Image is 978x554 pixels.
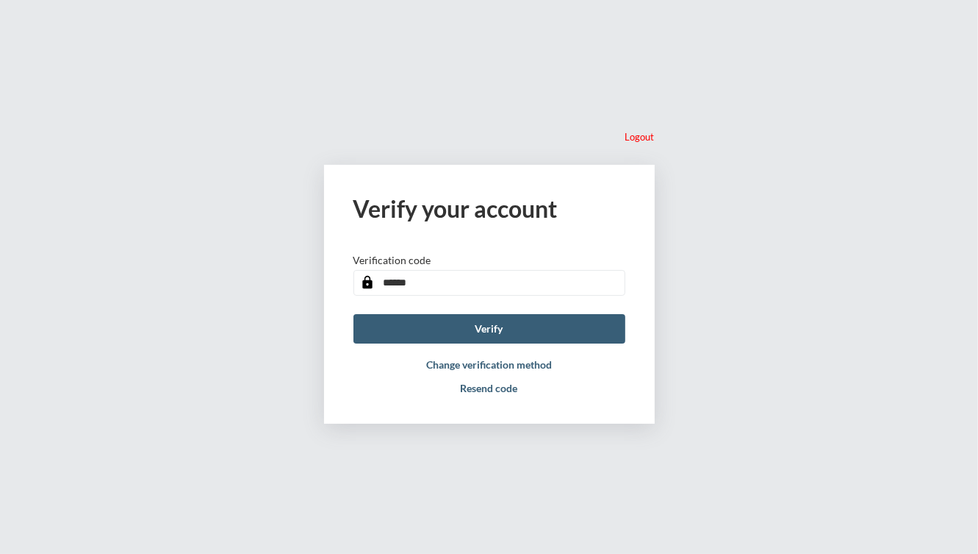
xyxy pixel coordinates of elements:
[353,194,625,223] h2: Verify your account
[625,131,655,143] p: Logout
[426,358,552,371] button: Change verification method
[353,314,625,344] button: Verify
[461,382,518,394] button: Resend code
[353,254,431,266] p: Verification code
